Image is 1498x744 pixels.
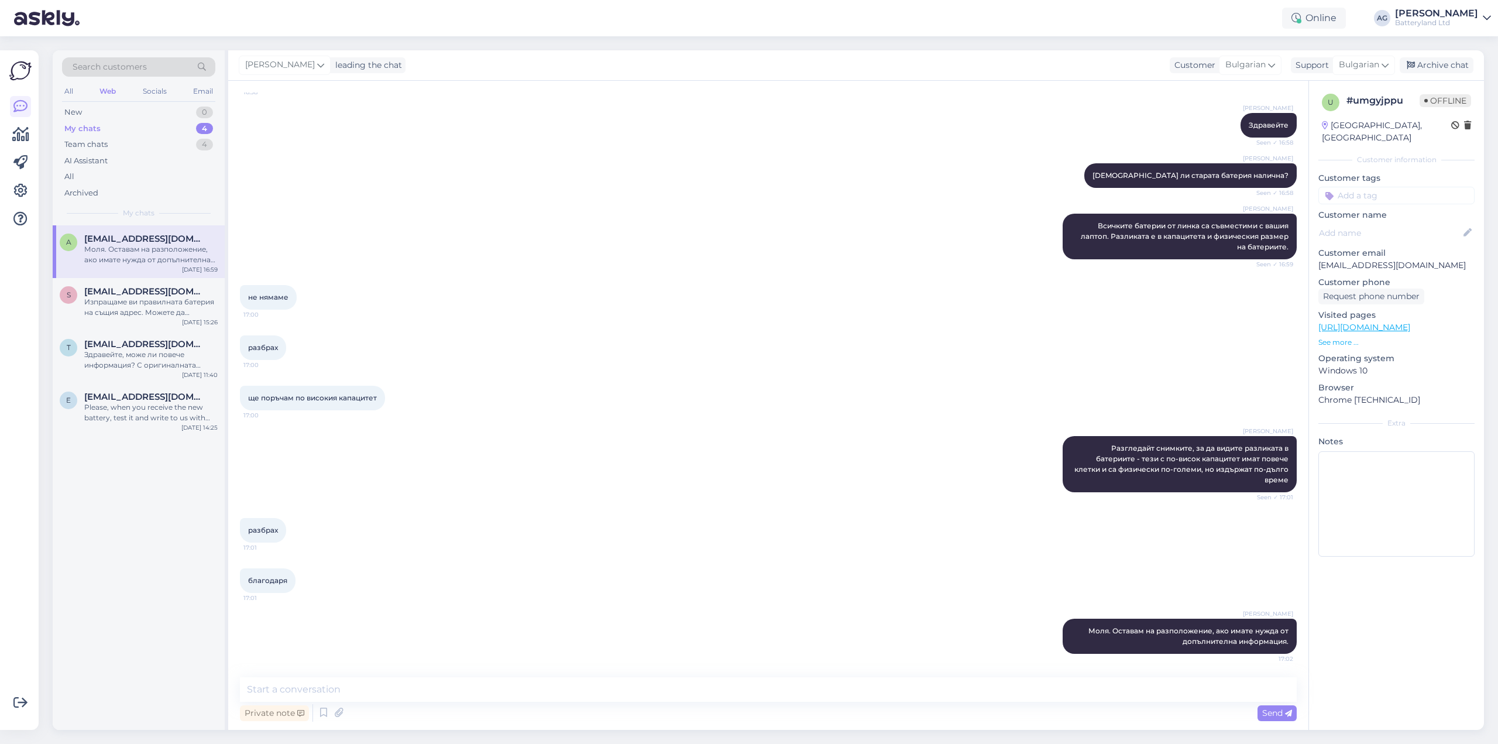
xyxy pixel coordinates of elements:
span: Seen ✓ 16:59 [1249,260,1293,269]
div: Team chats [64,139,108,150]
span: Send [1262,708,1292,718]
span: не нямаме [248,293,288,301]
a: [URL][DOMAIN_NAME] [1318,322,1410,332]
div: Please, when you receive the new battery, test it and write to us with your feedback. [84,402,218,423]
span: Seen ✓ 16:58 [1249,138,1293,147]
p: Browser [1318,382,1475,394]
div: 4 [196,123,213,135]
span: androprobg@gmail.com [84,234,206,244]
div: [DATE] 15:26 [182,318,218,327]
p: Customer tags [1318,172,1475,184]
p: Windows 10 [1318,365,1475,377]
span: ще поръчам по високия капацитет [248,393,377,402]
p: Operating system [1318,352,1475,365]
div: Batteryland Ltd [1395,18,1478,28]
span: T [67,343,71,352]
span: 16:58 [243,88,287,97]
span: Search customers [73,61,147,73]
span: [PERSON_NAME] [245,59,315,71]
p: Visited pages [1318,309,1475,321]
span: Seen ✓ 16:58 [1249,188,1293,197]
div: Support [1291,59,1329,71]
div: Email [191,84,215,99]
div: [DATE] 11:40 [182,371,218,379]
span: 17:00 [243,411,287,420]
div: Online [1282,8,1346,29]
div: Моля. Оставам на разположение, ако имате нужда от допълнителна информация. [84,244,218,265]
div: My chats [64,123,101,135]
div: Request phone number [1318,289,1424,304]
span: разбрах [248,343,278,352]
div: 4 [196,139,213,150]
a: [PERSON_NAME]Batteryland Ltd [1395,9,1491,28]
span: Bulgarian [1339,59,1379,71]
input: Add a tag [1318,187,1475,204]
p: Customer phone [1318,276,1475,289]
p: Customer email [1318,247,1475,259]
div: AG [1374,10,1390,26]
p: Customer name [1318,209,1475,221]
span: skrjanc.simon@gmail.com [84,286,206,297]
div: [GEOGRAPHIC_DATA], [GEOGRAPHIC_DATA] [1322,119,1451,144]
div: Web [97,84,118,99]
span: [PERSON_NAME] [1243,104,1293,112]
span: a [66,238,71,246]
span: 17:00 [243,310,287,319]
div: Изпращаме ви правилната батерия на същия адрес. Можете да проследите доставката на този линк [URL... [84,297,218,318]
div: Archive chat [1400,57,1473,73]
div: Здравейте, може ли повече информация? С оригиналната батерия ли ползвате прахосмукачката или със ... [84,349,218,371]
span: e [66,396,71,404]
div: Socials [140,84,169,99]
div: Extra [1318,418,1475,428]
span: Offline [1420,94,1471,107]
div: [PERSON_NAME] [1395,9,1478,18]
p: [EMAIL_ADDRESS][DOMAIN_NAME] [1318,259,1475,272]
div: Customer [1170,59,1215,71]
span: 17:02 [1249,654,1293,663]
p: Chrome [TECHNICAL_ID] [1318,394,1475,406]
span: Bulgarian [1225,59,1266,71]
span: Tent_ttt@abv.bg [84,339,206,349]
span: 17:01 [243,543,287,552]
div: All [64,171,74,183]
span: [PERSON_NAME] [1243,154,1293,163]
div: # umgyjppu [1346,94,1420,108]
span: u [1328,98,1334,107]
span: My chats [123,208,154,218]
span: [PERSON_NAME] [1243,609,1293,618]
p: See more ... [1318,337,1475,348]
div: [DATE] 16:59 [182,265,218,274]
div: Archived [64,187,98,199]
span: Seen ✓ 17:01 [1249,493,1293,502]
span: [PERSON_NAME] [1243,204,1293,213]
span: [PERSON_NAME] [1243,427,1293,436]
div: leading the chat [331,59,402,71]
img: Askly Logo [9,60,32,82]
p: Notes [1318,436,1475,448]
span: Моля. Оставам на разположение, ако имате нужда от допълнителна информация. [1088,626,1290,646]
span: 17:01 [243,594,287,602]
div: All [62,84,75,99]
div: [DATE] 14:25 [181,423,218,432]
div: AI Assistant [64,155,108,167]
span: 17:00 [243,361,287,369]
span: Здравейте [1249,121,1289,129]
span: [DEMOGRAPHIC_DATA] ли старата батерия налична? [1092,171,1289,180]
div: Customer information [1318,155,1475,165]
span: eduardharsing@yahoo.com [84,392,206,402]
span: разбрах [248,526,278,534]
div: Private note [240,705,309,721]
span: Всичките батерии от линка са съвместими с вашия лаптоп. Разликата е в капацитета и физическия раз... [1081,221,1290,251]
div: 0 [196,107,213,118]
div: New [64,107,82,118]
span: благодаря [248,576,287,585]
span: s [67,290,71,299]
span: Разгледайт снимките, за да видите разликата в батериите - тези с по-висок капацитет имат повече к... [1074,444,1290,484]
input: Add name [1319,227,1461,239]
